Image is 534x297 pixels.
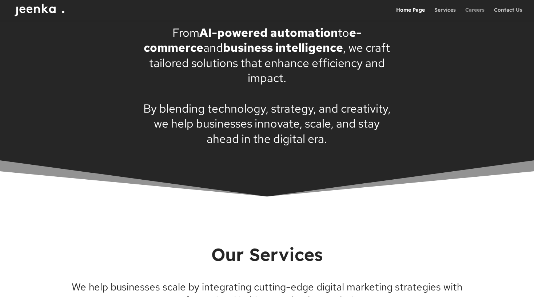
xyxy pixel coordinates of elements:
[223,40,343,55] strong: business intelligence
[144,25,362,56] strong: e-commerce
[434,7,456,20] a: Services
[199,25,338,40] strong: AI-powered automation
[494,7,522,20] a: Contact Us
[465,7,485,20] a: Careers
[143,101,392,146] p: By blending technology, strategy, and creativity, we help businesses innovate, scale, and stay ah...
[143,25,392,86] p: From to and , we craft tailored solutions that enhance efficiency and impact.
[396,7,425,20] a: Home Page
[71,243,463,269] h2: Our Services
